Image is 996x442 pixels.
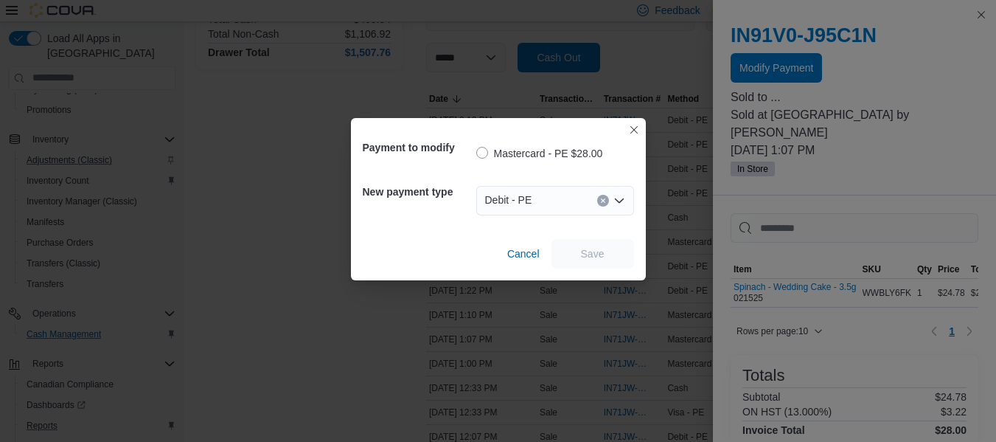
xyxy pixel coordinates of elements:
span: Save [581,246,605,261]
label: Mastercard - PE $28.00 [476,145,603,162]
button: Cancel [501,239,546,269]
h5: Payment to modify [363,133,473,162]
input: Accessible screen reader label [537,192,539,210]
button: Save [551,239,634,269]
button: Closes this modal window [625,121,643,139]
span: Debit - PE [485,191,532,209]
h5: New payment type [363,177,473,207]
button: Clear input [597,195,609,207]
button: Open list of options [613,195,625,207]
span: Cancel [507,246,540,261]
